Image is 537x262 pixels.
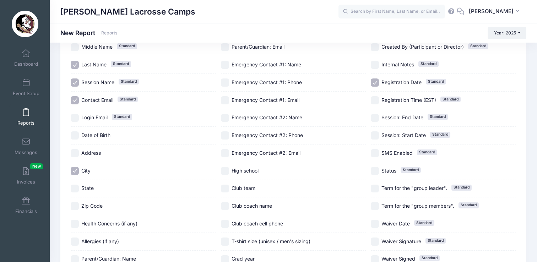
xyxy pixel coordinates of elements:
[81,44,113,50] span: Middle Name
[417,149,437,155] span: Standard
[60,4,195,20] h1: [PERSON_NAME] Lacrosse Camps
[381,185,447,191] span: Term for the "group leader".
[425,238,446,244] span: Standard
[221,149,229,157] input: Emergency Contact #2: Email
[426,79,446,84] span: Standard
[71,43,79,51] input: Middle NameStandard
[221,220,229,228] input: Club coach cell phone
[232,203,272,209] span: Club coach name
[81,203,103,209] span: Zip Code
[117,43,137,49] span: Standard
[381,44,464,50] span: Created By (Participant or Director)
[451,185,472,190] span: Standard
[71,238,79,246] input: Allergies (if any)
[468,43,488,49] span: Standard
[81,150,101,156] span: Address
[232,79,302,85] span: Emergency Contact #1: Phone
[71,149,79,157] input: Address
[232,150,300,156] span: Emergency Contact #2: Email
[381,150,413,156] span: SMS Enabled
[81,61,107,67] span: Last Name
[118,97,138,102] span: Standard
[71,131,79,140] input: Date of Birth
[381,114,423,120] span: Session: End Date
[71,167,79,175] input: City
[232,220,283,226] span: Club coach cell phone
[381,97,436,103] span: Registration Time (EST)
[232,97,299,103] span: Emergency Contact #1: Email
[232,132,303,138] span: Emergency Contact #2: Phone
[81,220,137,226] span: Health Concerns (if any)
[9,193,43,218] a: Financials
[232,185,255,191] span: Club team
[71,96,79,104] input: Contact EmailStandard
[71,61,79,69] input: Last NameStandard
[221,114,229,122] input: Emergency Contact #2: Name
[15,149,37,155] span: Messages
[17,120,34,126] span: Reports
[81,132,110,138] span: Date of Birth
[60,29,118,37] h1: New Report
[371,202,379,210] input: Term for the "group members".Standard
[381,61,414,67] span: Internal Notes
[414,220,434,226] span: Standard
[71,78,79,87] input: Session NameStandard
[221,202,229,210] input: Club coach name
[371,114,379,122] input: Session: End DateStandard
[381,168,396,174] span: Status
[371,131,379,140] input: Session: Start DateStandard
[381,132,426,138] span: Session: Start Date
[12,11,38,37] img: Sara Tisdale Lacrosse Camps
[71,220,79,228] input: Health Concerns (if any)
[371,149,379,157] input: SMS EnabledStandard
[221,43,229,51] input: Parent/Guardian: Email
[371,61,379,69] input: Internal NotesStandard
[81,114,108,120] span: Login Email
[71,202,79,210] input: Zip Code
[418,61,439,67] span: Standard
[232,168,259,174] span: High school
[71,185,79,193] input: State
[112,114,132,120] span: Standard
[371,78,379,87] input: Registration DateStandard
[111,61,131,67] span: Standard
[371,43,379,51] input: Created By (Participant or Director)Standard
[13,91,39,97] span: Event Setup
[464,4,526,20] button: [PERSON_NAME]
[221,131,229,140] input: Emergency Contact #2: Phone
[401,167,421,173] span: Standard
[15,208,37,214] span: Financials
[81,79,114,85] span: Session Name
[221,167,229,175] input: High school
[488,27,526,39] button: Year: 2025
[494,30,516,36] span: Year: 2025
[232,256,255,262] span: Grad year
[381,79,422,85] span: Registration Date
[428,114,448,120] span: Standard
[71,114,79,122] input: Login EmailStandard
[81,97,113,103] span: Contact Email
[430,132,450,137] span: Standard
[371,238,379,246] input: Waiver SignatureStandard
[81,256,136,262] span: Parent/Guardian: Name
[338,5,445,19] input: Search by First Name, Last Name, or Email...
[30,163,43,169] span: New
[17,179,35,185] span: Invoices
[440,97,461,102] span: Standard
[371,220,379,228] input: Waiver DateStandard
[9,104,43,129] a: Reports
[469,7,514,15] span: [PERSON_NAME]
[381,238,421,244] span: Waiver Signature
[371,96,379,104] input: Registration Time (EST)Standard
[81,185,94,191] span: State
[221,78,229,87] input: Emergency Contact #1: Phone
[381,203,454,209] span: Term for the "group members".
[81,168,91,174] span: City
[232,238,310,244] span: T-shirt size (unisex / men's sizing)
[101,31,118,36] a: Reports
[371,167,379,175] input: StatusStandard
[381,220,410,226] span: Waiver Date
[221,61,229,69] input: Emergency Contact #1: Name
[232,114,302,120] span: Emergency Contact #2: Name
[221,96,229,104] input: Emergency Contact #1: Email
